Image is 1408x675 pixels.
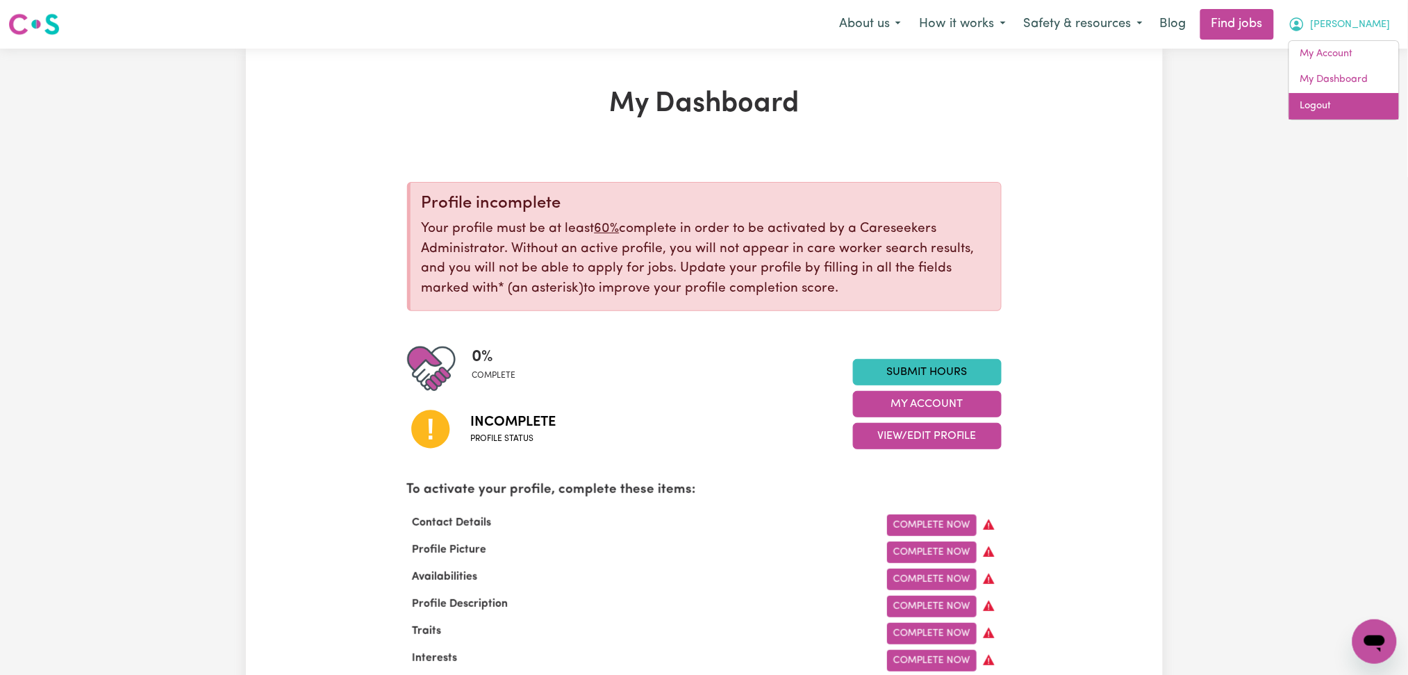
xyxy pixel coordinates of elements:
[422,194,990,214] div: Profile incomplete
[1200,9,1274,40] a: Find jobs
[830,10,910,39] button: About us
[887,650,977,672] a: Complete Now
[887,515,977,536] a: Complete Now
[595,222,620,235] u: 60%
[472,369,516,382] span: complete
[472,344,527,393] div: Profile completeness: 0%
[407,481,1002,501] p: To activate your profile, complete these items:
[407,517,497,528] span: Contact Details
[472,344,516,369] span: 0 %
[499,282,584,295] span: an asterisk
[853,359,1002,385] a: Submit Hours
[1311,17,1391,33] span: [PERSON_NAME]
[422,219,990,299] p: Your profile must be at least complete in order to be activated by a Careseekers Administrator. W...
[8,12,60,37] img: Careseekers logo
[887,542,977,563] a: Complete Now
[1152,9,1195,40] a: Blog
[1279,10,1400,39] button: My Account
[887,596,977,617] a: Complete Now
[407,87,1002,121] h1: My Dashboard
[1289,41,1399,67] a: My Account
[853,391,1002,417] button: My Account
[853,423,1002,449] button: View/Edit Profile
[1289,67,1399,93] a: My Dashboard
[887,569,977,590] a: Complete Now
[407,572,483,583] span: Availabilities
[910,10,1015,39] button: How it works
[471,412,556,433] span: Incomplete
[1289,40,1400,120] div: My Account
[1352,619,1397,664] iframe: Button to launch messaging window
[407,599,514,610] span: Profile Description
[407,653,463,664] span: Interests
[471,433,556,445] span: Profile status
[1015,10,1152,39] button: Safety & resources
[1289,93,1399,119] a: Logout
[887,623,977,644] a: Complete Now
[407,544,492,556] span: Profile Picture
[407,626,447,637] span: Traits
[8,8,60,40] a: Careseekers logo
